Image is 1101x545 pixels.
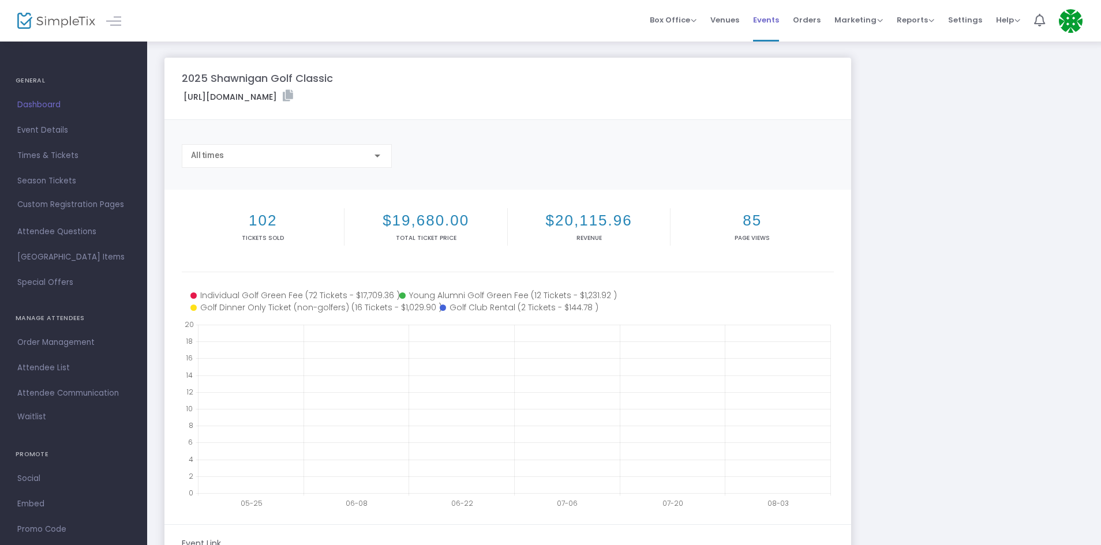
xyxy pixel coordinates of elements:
span: Reports [897,14,934,25]
span: Order Management [17,335,130,350]
text: 14 [186,370,193,379]
text: 0 [189,488,193,498]
text: 07-20 [662,498,683,508]
span: Custom Registration Pages [17,199,124,211]
text: 10 [186,404,193,414]
p: Page Views [673,234,831,242]
text: 18 [186,336,193,346]
span: Attendee List [17,360,130,375]
span: Embed [17,497,130,512]
text: 05-25 [241,498,263,508]
label: [URL][DOMAIN_NAME] [183,90,293,103]
h4: PROMOTE [16,443,132,466]
h2: 85 [673,212,831,230]
span: Special Offers [17,275,130,290]
h4: MANAGE ATTENDEES [16,307,132,330]
text: 08-03 [767,498,789,508]
p: Revenue [510,234,668,242]
span: Venues [710,5,739,35]
p: Tickets sold [184,234,342,242]
span: Waitlist [17,411,46,423]
text: 6 [188,437,193,447]
span: Events [753,5,779,35]
span: Dashboard [17,97,130,112]
h2: 102 [184,212,342,230]
text: 4 [189,454,193,464]
text: 20 [185,320,194,329]
h2: $20,115.96 [510,212,668,230]
span: [GEOGRAPHIC_DATA] Items [17,250,130,265]
span: Box Office [650,14,696,25]
span: Help [996,14,1020,25]
text: 12 [186,386,193,396]
p: Total Ticket Price [347,234,504,242]
m-panel-title: 2025 Shawnigan Golf Classic [182,70,333,86]
text: 06-22 [451,498,473,508]
span: Times & Tickets [17,148,130,163]
span: Event Details [17,123,130,138]
span: Season Tickets [17,174,130,189]
span: Marketing [834,14,883,25]
span: Social [17,471,130,486]
span: All times [191,151,224,160]
text: 07-06 [557,498,578,508]
h2: $19,680.00 [347,212,504,230]
text: 16 [186,353,193,363]
text: 8 [189,420,193,430]
span: Promo Code [17,522,130,537]
span: Attendee Questions [17,224,130,239]
text: 2 [189,471,193,480]
span: Orders [793,5,821,35]
span: Attendee Communication [17,386,130,401]
span: Settings [948,5,982,35]
h4: GENERAL [16,69,132,92]
text: 06-08 [346,498,368,508]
